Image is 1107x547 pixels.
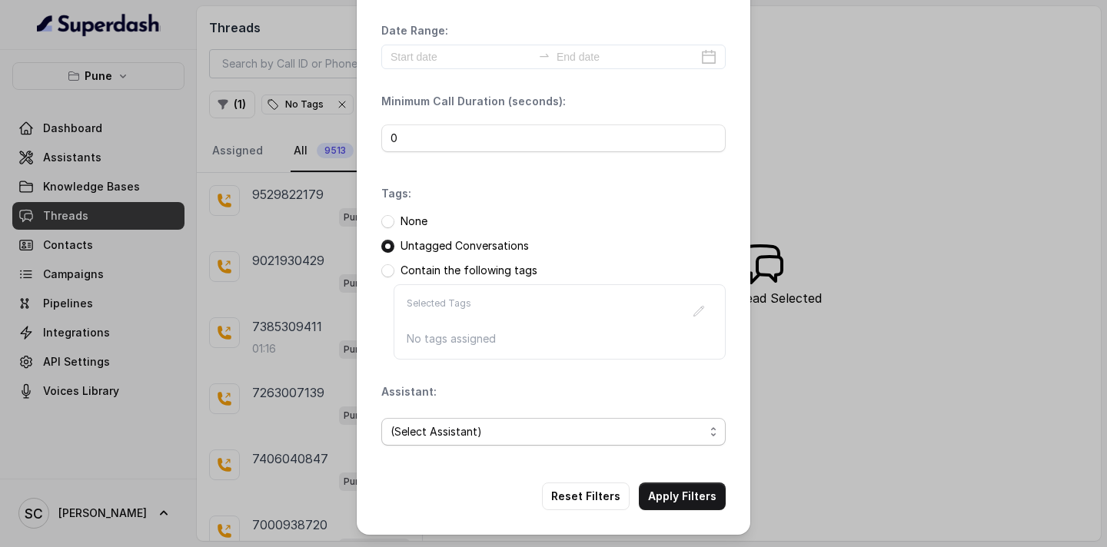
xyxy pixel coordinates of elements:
[639,482,726,510] button: Apply Filters
[407,331,713,346] p: No tags assigned
[391,48,532,65] input: Start date
[538,49,550,61] span: to
[381,186,411,201] p: Tags:
[538,49,550,61] span: swap-right
[391,423,704,441] span: (Select Assistant)
[401,263,537,278] p: Contain the following tags
[407,297,471,325] p: Selected Tags
[542,482,630,510] button: Reset Filters
[557,48,698,65] input: End date
[401,214,427,229] p: None
[381,384,437,399] p: Assistant:
[381,418,726,446] button: (Select Assistant)
[381,94,566,109] p: Minimum Call Duration (seconds):
[381,23,448,38] p: Date Range:
[401,238,529,254] p: Untagged Conversations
